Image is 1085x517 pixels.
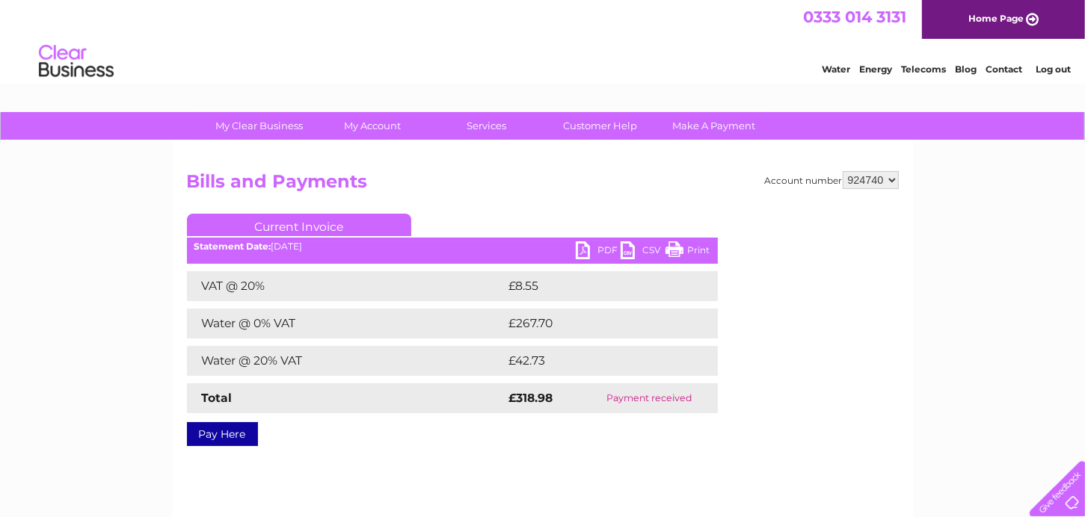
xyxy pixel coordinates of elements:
[187,422,258,446] a: Pay Here
[859,64,892,75] a: Energy
[187,346,505,376] td: Water @ 20% VAT
[187,271,505,301] td: VAT @ 20%
[765,171,899,189] div: Account number
[311,112,434,140] a: My Account
[187,309,505,338] td: Water @ 0% VAT
[1036,64,1071,75] a: Log out
[955,64,977,75] a: Blog
[187,214,411,236] a: Current Invoice
[652,112,775,140] a: Make A Payment
[38,39,114,84] img: logo.png
[505,309,691,338] td: £267.70
[509,391,553,405] strong: £318.98
[505,346,687,376] td: £42.73
[425,112,548,140] a: Services
[197,112,321,140] a: My Clear Business
[187,171,899,199] h2: Bills and Payments
[803,7,906,26] a: 0333 014 3131
[505,271,683,301] td: £8.55
[581,383,717,413] td: Payment received
[986,64,1022,75] a: Contact
[202,391,233,405] strong: Total
[190,8,897,72] div: Clear Business is a trading name of Verastar Limited (registered in [GEOGRAPHIC_DATA] No. 3667643...
[538,112,662,140] a: Customer Help
[822,64,850,75] a: Water
[194,241,271,252] b: Statement Date:
[187,241,718,252] div: [DATE]
[666,241,710,263] a: Print
[621,241,666,263] a: CSV
[901,64,946,75] a: Telecoms
[576,241,621,263] a: PDF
